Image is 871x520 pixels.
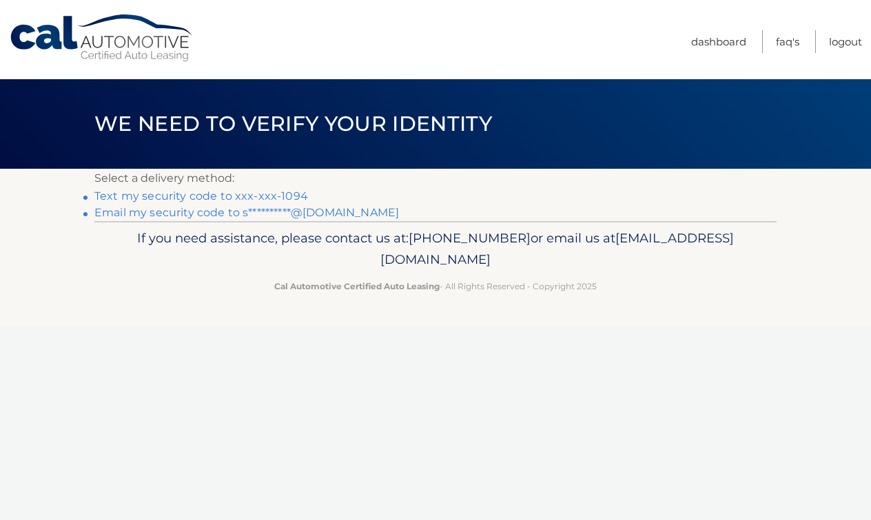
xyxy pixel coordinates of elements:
a: Text my security code to xxx-xxx-1094 [94,189,308,202]
a: FAQ's [776,30,799,53]
strong: Cal Automotive Certified Auto Leasing [274,281,440,291]
span: We need to verify your identity [94,111,492,136]
a: Cal Automotive [9,14,195,63]
a: Logout [829,30,862,53]
span: [PHONE_NUMBER] [409,230,531,246]
p: Select a delivery method: [94,169,777,188]
p: If you need assistance, please contact us at: or email us at [103,227,768,271]
p: - All Rights Reserved - Copyright 2025 [103,279,768,293]
a: Dashboard [691,30,746,53]
a: Email my security code to s**********@[DOMAIN_NAME] [94,206,399,219]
